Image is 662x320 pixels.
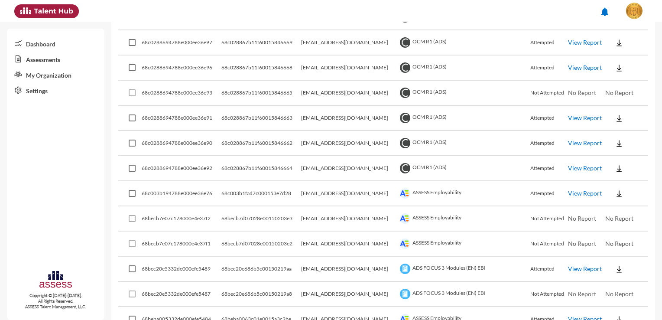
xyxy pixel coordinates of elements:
[221,81,301,106] td: 68c028867b11f60015846665
[605,290,633,297] span: No Report
[605,240,633,247] span: No Report
[221,156,301,181] td: 68c028867b11f60015846664
[530,156,568,181] td: Attempted
[398,131,530,156] td: OCM R1 (ADS)
[301,257,398,282] td: [EMAIL_ADDRESS][DOMAIN_NAME]
[142,56,221,81] td: 68c0288694788e000ee36e96
[142,206,221,232] td: 68becb7e07c178000e4e37f2
[398,206,530,232] td: ASSESS Employability
[221,206,301,232] td: 68becb7d07028e00150203e3
[301,56,398,81] td: [EMAIL_ADDRESS][DOMAIN_NAME]
[398,282,530,307] td: ADS FOCUS 3 Modules (EN) EBI
[530,56,568,81] td: Attempted
[530,257,568,282] td: Attempted
[142,106,221,131] td: 68c0288694788e000ee36e91
[221,282,301,307] td: 68bec20e686b5c00150219a8
[530,81,568,106] td: Not Attempted
[221,106,301,131] td: 68c028867b11f60015846663
[142,30,221,56] td: 68c0288694788e000ee36e97
[605,89,633,96] span: No Report
[301,181,398,206] td: [EMAIL_ADDRESS][DOMAIN_NAME]
[7,51,104,67] a: Assessments
[530,282,568,307] td: Not Attempted
[142,282,221,307] td: 68bec20e5332de000efe5487
[530,206,568,232] td: Not Attempted
[568,114,602,121] a: View Report
[568,265,602,272] a: View Report
[398,257,530,282] td: ADS FOCUS 3 Modules (EN) EBI
[7,36,104,51] a: Dashboard
[142,81,221,106] td: 68c0288694788e000ee36e93
[142,156,221,181] td: 68c0288694788e000ee36e92
[301,106,398,131] td: [EMAIL_ADDRESS][DOMAIN_NAME]
[530,232,568,257] td: Not Attempted
[568,64,602,71] a: View Report
[301,282,398,307] td: [EMAIL_ADDRESS][DOMAIN_NAME]
[398,81,530,106] td: OCM R1 (ADS)
[398,56,530,81] td: OCM R1 (ADS)
[398,106,530,131] td: OCM R1 (ADS)
[600,7,610,17] mat-icon: notifications
[301,131,398,156] td: [EMAIL_ADDRESS][DOMAIN_NAME]
[7,82,104,98] a: Settings
[568,164,602,172] a: View Report
[221,181,301,206] td: 68c003b1fad7c000153e7d28
[301,30,398,56] td: [EMAIL_ADDRESS][DOMAIN_NAME]
[7,293,104,310] p: Copyright © [DATE]-[DATE]. All Rights Reserved. ASSESS Talent Management, LLC.
[568,215,596,222] span: No Report
[142,131,221,156] td: 68c0288694788e000ee36e90
[221,30,301,56] td: 68c028867b11f60015846669
[568,139,602,147] a: View Report
[398,181,530,206] td: ASSESS Employability
[301,156,398,181] td: [EMAIL_ADDRESS][DOMAIN_NAME]
[568,89,596,96] span: No Report
[301,232,398,257] td: [EMAIL_ADDRESS][DOMAIN_NAME]
[39,270,73,291] img: assesscompany-logo.png
[301,206,398,232] td: [EMAIL_ADDRESS][DOMAIN_NAME]
[530,30,568,56] td: Attempted
[568,240,596,247] span: No Report
[398,30,530,56] td: OCM R1 (ADS)
[301,81,398,106] td: [EMAIL_ADDRESS][DOMAIN_NAME]
[568,189,602,197] a: View Report
[221,232,301,257] td: 68becb7d07028e00150203e2
[530,106,568,131] td: Attempted
[568,290,596,297] span: No Report
[568,39,602,46] a: View Report
[142,257,221,282] td: 68bec20e5332de000efe5489
[398,156,530,181] td: OCM R1 (ADS)
[221,257,301,282] td: 68bec20e686b5c00150219aa
[398,232,530,257] td: ASSESS Employability
[605,215,633,222] span: No Report
[142,232,221,257] td: 68becb7e07c178000e4e37f1
[530,131,568,156] td: Attempted
[221,56,301,81] td: 68c028867b11f60015846668
[7,67,104,82] a: My Organization
[530,181,568,206] td: Attempted
[221,131,301,156] td: 68c028867b11f60015846662
[142,181,221,206] td: 68c003b194788e000ee36e76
